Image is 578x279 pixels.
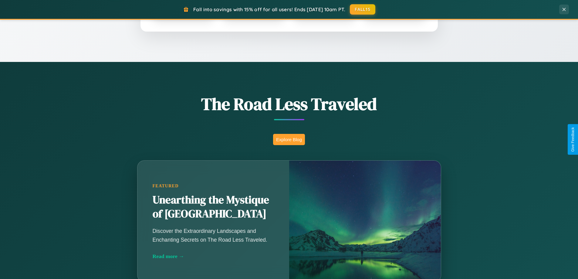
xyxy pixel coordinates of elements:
h1: The Road Less Traveled [107,92,471,116]
button: Explore Blog [273,134,305,145]
span: Fall into savings with 15% off for all users! Ends [DATE] 10am PT. [193,6,345,12]
div: Featured [153,183,274,189]
p: Discover the Extraordinary Landscapes and Enchanting Secrets on The Road Less Traveled. [153,227,274,244]
h2: Unearthing the Mystique of [GEOGRAPHIC_DATA] [153,193,274,221]
div: Give Feedback [571,127,575,152]
div: Read more → [153,253,274,260]
button: FALL15 [350,4,375,15]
